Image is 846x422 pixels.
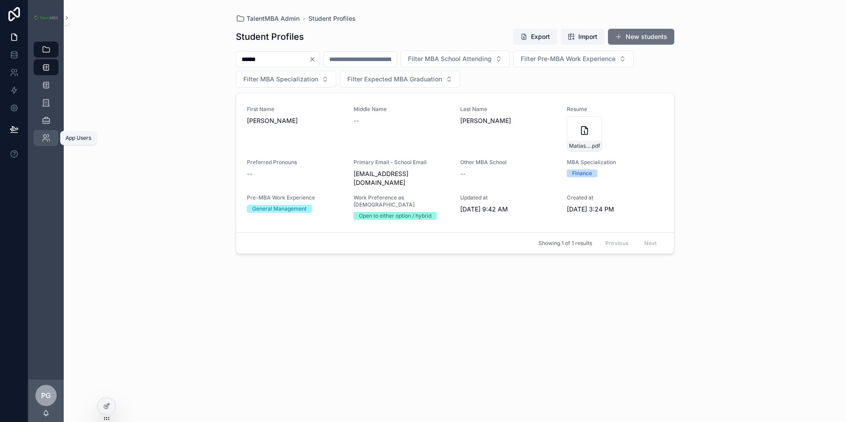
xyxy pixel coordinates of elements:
a: Student Profiles [308,14,356,23]
span: -- [247,169,252,178]
button: New students [608,29,674,45]
span: Preferred Pronouns [247,159,343,166]
span: [PERSON_NAME] [247,116,343,125]
h1: Student Profiles [236,31,304,43]
span: MBA Specialization [567,159,663,166]
span: First Name [247,106,343,113]
span: Resume [567,106,663,113]
button: Clear [309,56,319,63]
span: Matias_Viana_CV_EG [569,142,591,150]
span: Created at [567,194,663,201]
img: App logo [34,15,58,20]
span: Filter MBA School Attending [408,54,492,63]
button: Export [513,29,557,45]
span: Work Preference as [DEMOGRAPHIC_DATA] [354,194,450,208]
a: First Name[PERSON_NAME]Middle Name--Last Name[PERSON_NAME]ResumeMatias_Viana_CV_EG.pdfPreferred P... [236,93,674,232]
span: Filter Expected MBA Graduation [347,75,442,84]
span: Last Name [460,106,556,113]
div: General Management [252,205,307,213]
span: Updated at [460,194,556,201]
span: [DATE] 9:42 AM [460,205,556,214]
span: Pre-MBA Work Experience [247,194,343,201]
span: Other MBA School [460,159,556,166]
span: Filter Pre-MBA Work Experience [521,54,615,63]
div: Open to either option / hybrid [359,212,431,220]
span: [PERSON_NAME] [460,116,556,125]
span: Filter MBA Specialization [243,75,318,84]
button: Select Button [400,50,510,67]
button: Import [561,29,604,45]
span: TalentMBA Admin [246,14,300,23]
span: .pdf [591,142,600,150]
span: PG [41,390,51,401]
button: Select Button [513,50,634,67]
span: -- [354,116,359,125]
span: Showing 1 of 1 results [538,240,592,247]
span: [EMAIL_ADDRESS][DOMAIN_NAME] [354,169,450,187]
span: -- [460,169,465,178]
span: Middle Name [354,106,450,113]
div: Finance [572,169,592,177]
span: Primary Email - School Email [354,159,450,166]
button: Select Button [340,71,460,88]
div: App Users [65,134,91,142]
button: Select Button [236,71,336,88]
span: [DATE] 3:24 PM [567,205,663,214]
div: scrollable content [28,35,64,157]
a: TalentMBA Admin [236,14,300,23]
span: Import [578,32,597,41]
